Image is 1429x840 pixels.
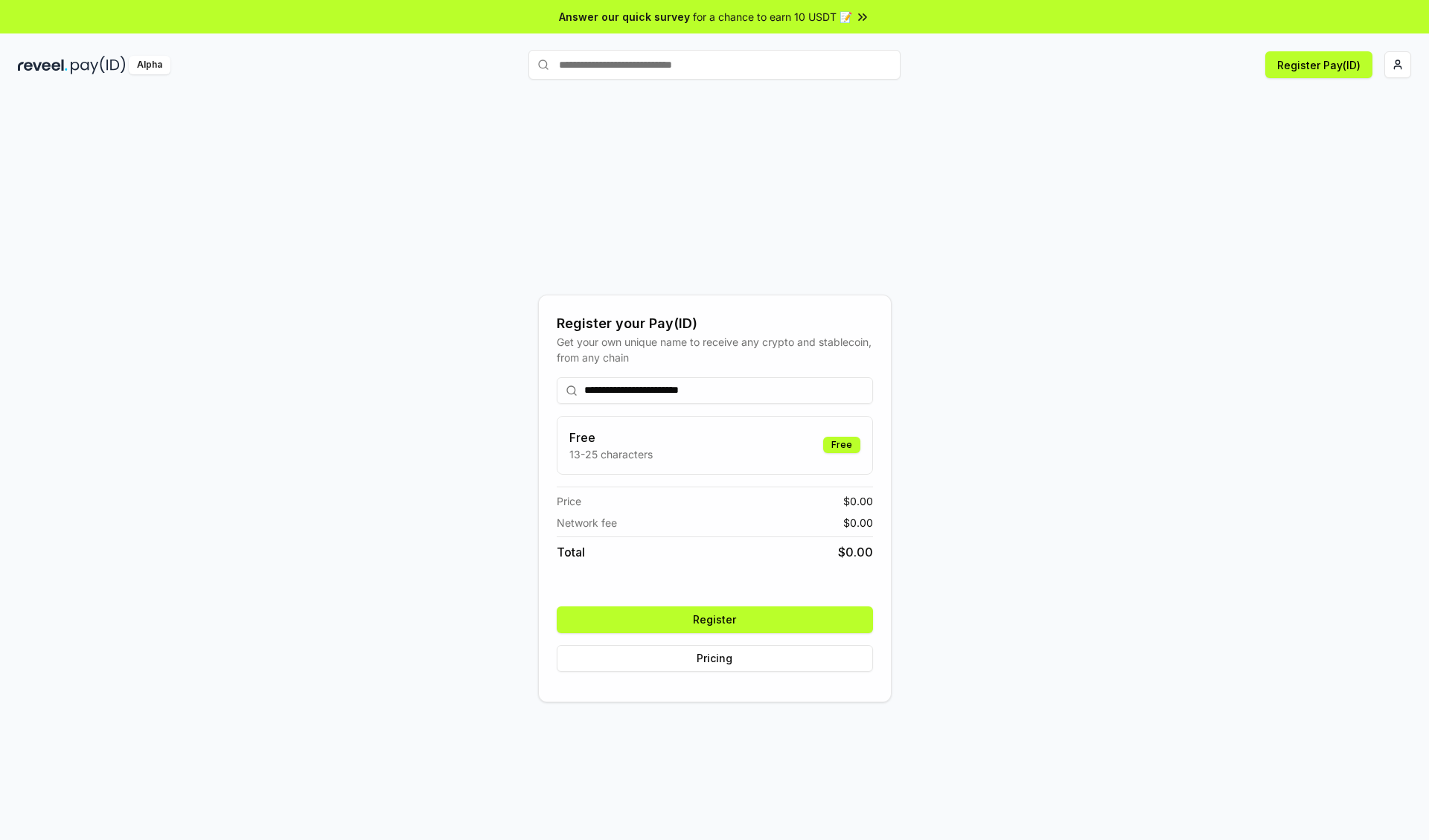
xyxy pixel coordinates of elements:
[843,515,873,530] span: $ 0.00
[559,9,690,25] span: Answer our quick survey
[129,56,170,74] div: Alpha
[557,543,585,561] span: Total
[557,493,581,509] span: Price
[693,9,852,25] span: for a chance to earn 10 USDT 📝
[71,56,126,74] img: pay_id
[557,515,617,530] span: Network fee
[557,645,873,672] button: Pricing
[838,543,873,561] span: $ 0.00
[557,313,873,334] div: Register your Pay(ID)
[18,56,68,74] img: reveel_dark
[1265,51,1372,78] button: Register Pay(ID)
[823,437,860,453] div: Free
[569,446,653,462] p: 13-25 characters
[557,334,873,365] div: Get your own unique name to receive any crypto and stablecoin, from any chain
[843,493,873,509] span: $ 0.00
[569,429,653,446] h3: Free
[557,606,873,633] button: Register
